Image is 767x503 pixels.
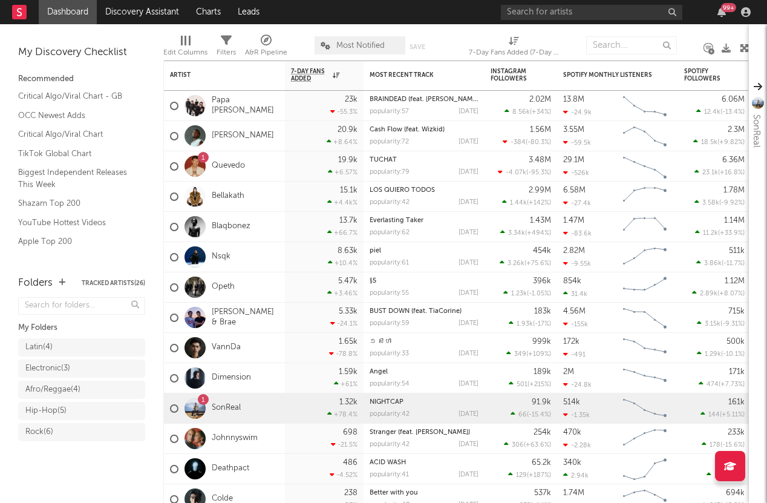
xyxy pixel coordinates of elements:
div: 1.32k [339,398,357,406]
a: SonReal [212,403,241,413]
div: popularity: 79 [370,169,410,176]
div: Cash Flow (feat. Wizkid) [370,127,478,133]
svg: Chart title [618,363,672,393]
span: +142 % [529,200,549,206]
span: +109 % [528,351,549,358]
a: VannDa [212,343,241,353]
div: ACID WASH [370,459,478,466]
span: 178 [710,442,720,449]
div: ( ) [695,229,745,237]
div: [DATE] [459,290,478,297]
a: [PERSON_NAME] [212,131,274,141]
div: ( ) [503,289,551,297]
div: 694k [726,489,745,497]
div: 715k [728,307,745,315]
svg: Chart title [618,424,672,454]
div: +4.4k % [327,199,357,206]
div: ( ) [699,380,745,388]
input: Search for artists [501,5,682,20]
div: 2.02M [529,96,551,104]
div: 7-Day Fans Added (7-Day Fans Added) [469,30,560,65]
div: 1.56M [530,126,551,134]
div: Spotify Followers [684,68,726,82]
a: OCC Newest Adds [18,109,133,122]
div: +10.4 % [328,259,357,267]
div: Angel [370,369,478,375]
a: Papa [PERSON_NAME] [212,96,279,116]
div: 340k [563,459,581,467]
div: ( ) [696,108,745,116]
div: -83.6k [563,229,592,237]
div: 23k [345,96,357,104]
div: -27.4k [563,199,591,207]
div: 1.14M [724,217,745,225]
span: 23.1k [702,169,718,176]
span: 1.29k [705,351,721,358]
div: ( ) [692,289,745,297]
div: Folders [18,276,53,291]
span: 1.44k [510,200,527,206]
div: ( ) [511,410,551,418]
span: +9.82 % [719,139,743,146]
a: Critical Algo/Viral Chart [18,128,133,141]
div: [DATE] [459,381,478,387]
div: 1.12M [725,277,745,285]
a: Better with you [370,490,418,496]
div: piel [370,248,478,254]
div: popularity: 42 [370,199,410,206]
div: My Discovery Checklist [18,45,145,60]
a: YouTube Hottest Videos [18,216,133,229]
div: [DATE] [459,411,478,418]
div: ( ) [697,320,745,327]
div: 2.82M [563,247,585,255]
div: [DATE] [459,441,478,448]
a: Cash Flow (feat. Wizkid) [370,127,445,133]
div: 99 + [721,3,736,12]
a: Angel [370,369,388,375]
span: 144 [708,412,720,418]
div: 470k [563,429,581,436]
span: +8.07 % [719,291,743,297]
span: 8.56k [512,109,530,116]
div: A&R Pipeline [245,45,287,60]
div: §5 [370,278,478,284]
a: ACID WASH [370,459,406,466]
div: +66.7 % [327,229,357,237]
div: Instagram Followers [491,68,533,82]
div: ( ) [500,259,551,267]
div: 233k [728,429,745,436]
div: -9.55k [563,260,591,268]
div: 6.58M [563,186,586,194]
span: +33.9 % [720,230,743,237]
span: -95.3 % [528,169,549,176]
div: 8.63k [338,247,357,255]
div: popularity: 62 [370,229,410,236]
div: ( ) [504,441,551,449]
div: 20.9k [338,126,357,134]
div: -491 [563,350,586,358]
div: 698 [343,429,357,436]
span: -15.6 % [722,442,743,449]
div: +8.64 % [327,138,357,146]
svg: Chart title [618,333,672,363]
input: Search... [586,36,677,54]
span: +215 % [529,381,549,388]
a: Electronic(3) [18,360,145,378]
span: +494 % [527,230,549,237]
div: 2.3M [728,126,745,134]
div: -21.5 % [331,441,357,449]
span: Most Notified [336,42,385,50]
span: +7.73 % [720,381,743,388]
div: Electronic ( 3 ) [25,361,70,376]
div: ១ សីហា [370,338,478,345]
span: 11.2k [703,230,718,237]
div: popularity: 55 [370,290,409,297]
div: 13.7k [339,217,357,225]
a: Stranger (feat. [PERSON_NAME]) [370,429,470,436]
div: ( ) [508,471,551,479]
div: 5.47k [338,277,357,285]
a: Johnnyswim [212,433,258,444]
span: 349 [514,351,526,358]
a: Quevedo [212,161,245,171]
svg: Chart title [618,272,672,303]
